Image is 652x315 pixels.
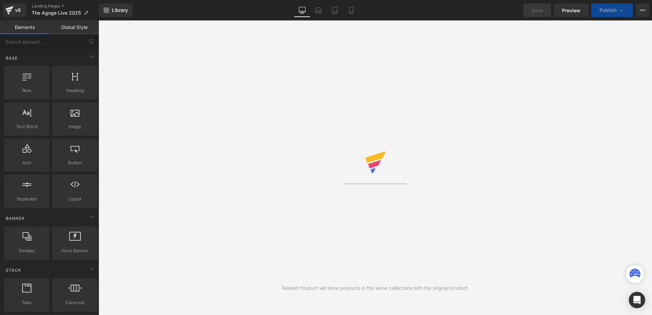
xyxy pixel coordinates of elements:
span: Save [532,7,543,14]
span: Publish [599,7,617,13]
span: Image [54,123,95,130]
div: v6 [14,6,22,15]
span: Tabs [6,299,47,306]
button: Publish [591,3,633,17]
span: Carousel [54,299,95,306]
span: Heading [54,87,95,94]
a: Mobile [343,3,359,17]
span: Liquid [54,195,95,202]
button: More [636,3,649,17]
span: Parallax [6,247,47,254]
span: Icon [6,159,47,166]
span: Library [112,7,128,13]
span: Banner [5,215,25,222]
a: v6 [3,3,26,17]
div: Related Product will show products in the same collections with the original product. [282,284,469,292]
a: Laptop [310,3,327,17]
span: Stack [5,267,22,273]
span: Row [6,87,47,94]
span: Base [5,55,18,61]
span: Hero Banner [54,247,95,254]
span: Preview [562,7,580,14]
a: Preview [554,3,589,17]
span: Text Block [6,123,47,130]
span: The Agoge Live 2025 [32,10,81,16]
a: Desktop [294,3,310,17]
a: New Library [99,3,133,17]
span: Separator [6,195,47,202]
a: Landing Pages [32,3,99,9]
a: Tablet [327,3,343,17]
span: Button [54,159,95,166]
a: Global Style [49,20,99,34]
div: Open Intercom Messenger [629,292,645,308]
